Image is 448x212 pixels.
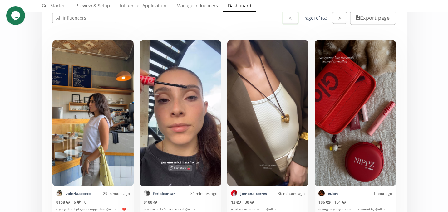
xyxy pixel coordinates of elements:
input: All influencers [52,12,117,24]
a: ferialcantar [153,191,175,196]
img: 448868358_1206139564165199_8572295216654609302_n.jpg [144,190,150,196]
span: 161 [334,200,346,205]
a: valeriaacoeto [66,191,91,196]
div: 0 [144,200,217,205]
div: Page 1 of 163 [303,15,327,21]
button: < [282,11,298,25]
span: 100 [146,200,158,205]
div: 29 minutes ago [91,191,130,196]
div: 1 hour ago [338,191,392,196]
img: 535757887_18375304522179437_819378692266379696_n.jpg [56,190,62,196]
div: 0 0 [56,200,130,205]
a: jomana_torres [240,191,267,196]
span: 106 [318,200,331,205]
span: 158 [58,200,70,205]
div: 36 minutes ago [267,191,305,196]
span: 12 [231,200,241,205]
img: 441160247_2271459733193231_1742893277292992511_n.jpg [231,190,237,196]
iframe: chat widget [6,6,26,25]
a: eubrs [328,191,338,196]
div: 31 minutes ago [175,191,217,196]
span: 30 [245,200,254,205]
button: > [332,12,347,24]
button: Export page [350,11,396,25]
span: 6 [74,200,81,205]
img: 491449082_963735715920106_7852107716788929524_n.jpg [318,190,325,196]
